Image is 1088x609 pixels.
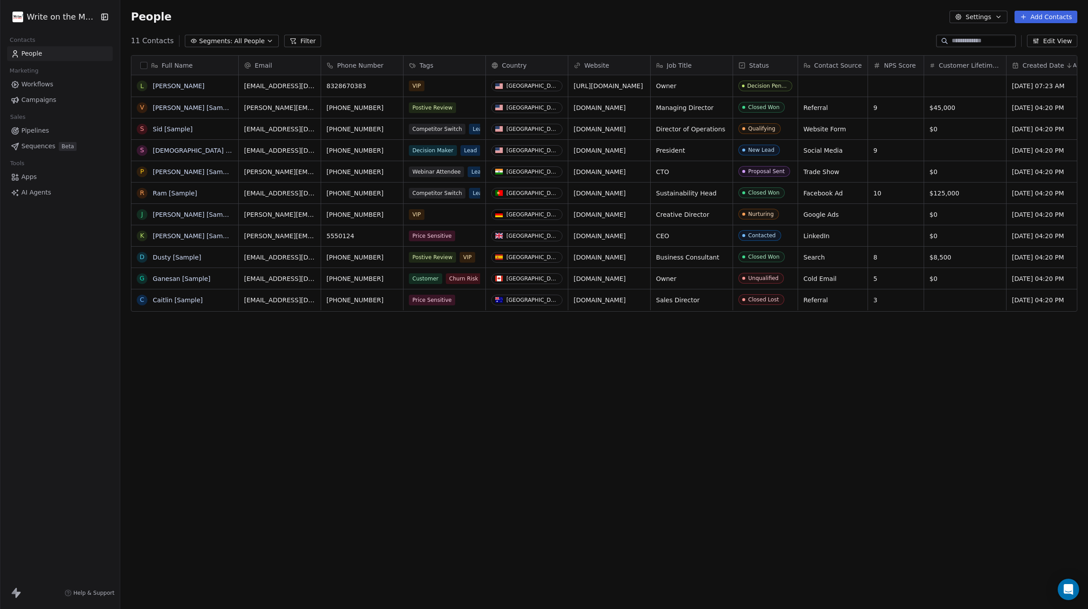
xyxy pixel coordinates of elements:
span: Search [803,253,862,262]
a: AI Agents [7,185,113,200]
div: [GEOGRAPHIC_DATA] [506,83,558,89]
div: Decision Pending [747,83,787,89]
div: K [140,231,144,240]
div: New Lead [748,147,774,153]
div: Nurturing [748,211,774,217]
span: Referral [803,296,862,304]
div: [GEOGRAPHIC_DATA] [506,105,558,111]
span: Referral [803,103,862,112]
span: People [21,49,42,58]
div: D [140,252,145,262]
span: 5550124 [326,231,398,240]
a: [DEMOGRAPHIC_DATA] [Sample] [153,147,254,154]
span: [EMAIL_ADDRESS][DOMAIN_NAME] [244,253,315,262]
span: [PHONE_NUMBER] [326,146,398,155]
a: [DOMAIN_NAME] [574,190,626,197]
a: [PERSON_NAME] [153,82,204,89]
a: Caitlin [Sample] [153,296,203,304]
span: Beta [59,142,77,151]
span: Lead [469,124,489,134]
span: Full Name [162,61,193,70]
span: Country [502,61,527,70]
div: [GEOGRAPHIC_DATA] [506,233,558,239]
div: G [140,274,145,283]
span: [PHONE_NUMBER] [326,125,398,134]
span: Trade Show [803,167,862,176]
a: Dusty [Sample] [153,254,201,261]
div: Website [568,56,650,75]
span: [PERSON_NAME][EMAIL_ADDRESS][DOMAIN_NAME] [244,167,315,176]
span: Tools [6,157,28,170]
a: [DOMAIN_NAME] [574,168,626,175]
a: Ganesan [Sample] [153,275,211,282]
span: President [656,146,727,155]
div: Open Intercom Messenger [1058,579,1079,600]
span: [DATE] 04:20 PM [1012,167,1083,176]
span: 9 [873,103,918,112]
span: [DATE] 04:20 PM [1012,296,1083,304]
span: 8 [873,253,918,262]
span: AI Agents [21,188,51,197]
span: VIP [409,209,424,220]
span: Customer [409,273,442,284]
span: Tags [420,61,433,70]
span: Google Ads [803,210,862,219]
button: Filter [284,35,321,47]
a: [DOMAIN_NAME] [574,232,626,240]
div: V [140,103,144,112]
span: Customer Lifetime Value [939,61,1001,70]
span: Creative Director [656,210,727,219]
span: [DATE] 04:20 PM [1012,189,1083,198]
a: [PERSON_NAME] [Sample] [153,168,235,175]
span: Contact Source [814,61,862,70]
span: [PERSON_NAME][EMAIL_ADDRESS][DOMAIN_NAME] [244,210,315,219]
span: [EMAIL_ADDRESS][DOMAIN_NAME] [244,125,315,134]
div: [GEOGRAPHIC_DATA] [506,169,558,175]
div: [GEOGRAPHIC_DATA] [506,254,558,260]
span: Managing Director [656,103,727,112]
span: [EMAIL_ADDRESS][DOMAIN_NAME] [244,274,315,283]
span: [PERSON_NAME][EMAIL_ADDRESS][DOMAIN_NAME] [244,103,315,112]
div: Status [733,56,798,75]
span: 9 [873,146,918,155]
span: [PHONE_NUMBER] [326,189,398,198]
span: $0 [929,231,1001,240]
span: Status [749,61,769,70]
span: [PHONE_NUMBER] [326,253,398,262]
span: Created Date [1023,61,1064,70]
span: [EMAIL_ADDRESS][DOMAIN_NAME] [244,296,315,304]
span: [DATE] 04:20 PM [1012,274,1083,283]
div: Qualifying [748,126,775,132]
span: Social Media [803,146,862,155]
a: [PERSON_NAME] [Sample] [153,211,235,218]
a: Pipelines [7,123,113,138]
div: Customer Lifetime Value [924,56,1006,75]
span: NPS Score [884,61,916,70]
span: Sales [6,110,29,124]
span: Sequences [21,142,55,151]
img: Write%20on%20the%20Mark%20Logo%20(square%20bg)%201.jpg [12,12,23,22]
span: CEO [656,231,727,240]
div: Unqualified [748,275,778,281]
span: Sustainability Head [656,189,727,198]
button: Write on the Mark [11,9,95,24]
span: Postive Review [409,252,456,263]
span: Sales Director [656,296,727,304]
span: Cold Email [803,274,862,283]
span: [DATE] 04:20 PM [1012,253,1083,262]
div: Contacted [748,232,776,239]
span: Phone Number [337,61,383,70]
a: [DOMAIN_NAME] [574,104,626,111]
div: P [140,167,144,176]
span: Contacts [6,33,39,47]
div: Contact Source [798,56,868,75]
span: Website Form [803,125,862,134]
div: Phone Number [321,56,403,75]
span: $45,000 [929,103,1001,112]
a: Ram [Sample] [153,190,197,197]
span: Workflows [21,80,53,89]
span: Competitor Switch [409,124,465,134]
div: Proposal Sent [748,168,785,175]
span: CTO [656,167,727,176]
span: Decision Maker [409,145,457,156]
